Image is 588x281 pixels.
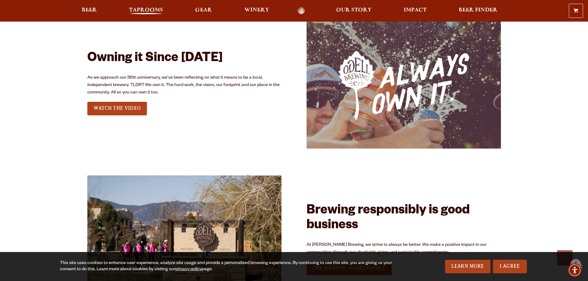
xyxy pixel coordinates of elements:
p: As we approach our 36th anniversary, we’ve been reflecting on what it means to be a local, indepe... [87,74,282,97]
span: Winery [244,8,269,13]
a: Learn More [445,260,490,273]
span: Beer [82,8,97,13]
a: Our Story [332,7,376,14]
span: Impact [404,8,427,13]
span: Our Story [336,8,372,13]
p: At [PERSON_NAME] Brewing, we strive to always be better. We make a positive impact in our communi... [307,242,501,256]
a: Scroll to top [557,250,573,266]
span: Beer Finder [459,8,498,13]
a: Impact [400,7,431,14]
div: This site uses cookies to enhance user experience, analyze site usage and provide a personalized ... [60,260,394,273]
a: Gear [191,7,216,14]
h2: Owning it Since [DATE] [87,52,282,66]
a: Winery [240,7,273,14]
a: Taprooms [125,7,167,14]
h2: Brewing responsibly is good business [307,204,501,234]
span: Gear [195,8,212,13]
span: WATCH THE VIDEO [94,105,141,111]
a: Beer Finder [455,7,502,14]
a: I Agree [493,260,527,273]
img: AlwaysOwnIt_WebsiteTile [307,19,501,149]
div: See Our Full LineUp [87,101,147,116]
div: Accessibility Menu [568,263,582,277]
a: privacy policy [175,267,202,272]
a: Beer [78,7,101,14]
a: Odell Home [290,7,313,14]
a: WATCH THE VIDEO [87,102,147,115]
span: Taprooms [129,8,163,13]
